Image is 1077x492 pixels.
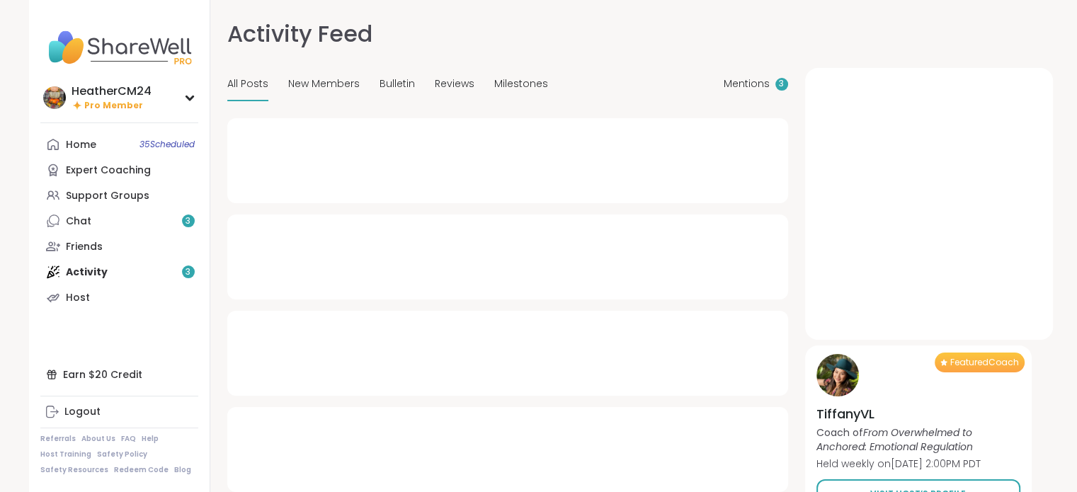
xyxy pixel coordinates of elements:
[435,76,474,91] span: Reviews
[66,138,96,152] div: Home
[779,78,784,90] span: 3
[72,84,152,99] div: HeatherCM24
[227,17,372,51] h1: Activity Feed
[816,354,859,396] img: TiffanyVL
[288,76,360,91] span: New Members
[84,100,143,112] span: Pro Member
[40,285,198,310] a: Host
[40,465,108,475] a: Safety Resources
[142,434,159,444] a: Help
[724,76,770,91] span: Mentions
[40,183,198,208] a: Support Groups
[121,434,136,444] a: FAQ
[139,139,195,150] span: 35 Scheduled
[186,215,190,227] span: 3
[40,450,91,459] a: Host Training
[40,132,198,157] a: Home35Scheduled
[816,425,973,454] i: From Overwhelmed to Anchored: Emotional Regulation
[40,362,198,387] div: Earn $20 Credit
[40,234,198,259] a: Friends
[66,189,149,203] div: Support Groups
[950,357,1019,368] span: Featured Coach
[174,465,191,475] a: Blog
[66,164,151,178] div: Expert Coaching
[66,214,91,229] div: Chat
[40,157,198,183] a: Expert Coaching
[227,76,268,91] span: All Posts
[114,465,169,475] a: Redeem Code
[81,434,115,444] a: About Us
[66,291,90,305] div: Host
[40,208,198,234] a: Chat3
[816,425,1020,454] p: Coach of
[380,76,415,91] span: Bulletin
[43,86,66,109] img: HeatherCM24
[494,76,548,91] span: Milestones
[66,240,103,254] div: Friends
[40,434,76,444] a: Referrals
[816,405,1020,423] h4: TiffanyVL
[97,450,147,459] a: Safety Policy
[816,457,1020,471] p: Held weekly on [DATE] 2:00PM PDT
[64,405,101,419] div: Logout
[40,23,198,72] img: ShareWell Nav Logo
[40,399,198,425] a: Logout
